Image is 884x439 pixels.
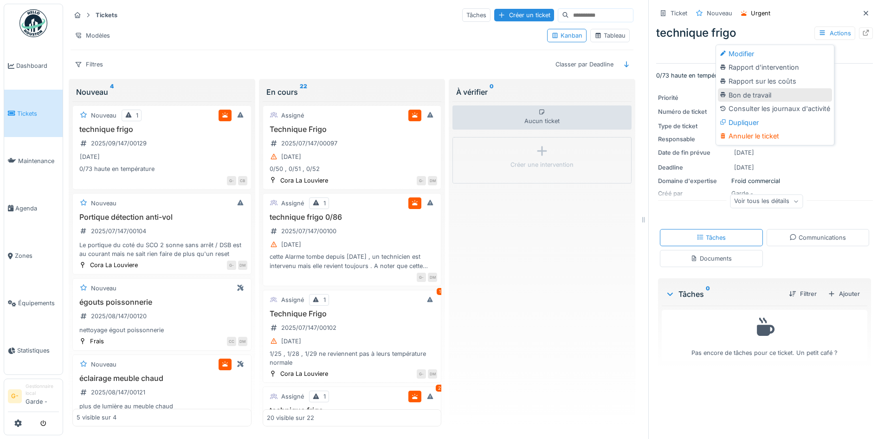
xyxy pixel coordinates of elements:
[227,337,236,346] div: CC
[428,369,437,379] div: DM
[77,125,247,134] h3: technique frigo
[428,273,437,282] div: DM
[494,9,554,21] div: Créer un ticket
[90,261,138,269] div: Cora La Louviere
[281,392,304,401] div: Assigné
[718,47,832,61] div: Modifier
[267,309,438,318] h3: Technique Frigo
[668,314,861,357] div: Pas encore de tâches pour ce ticket. Un petit café ?
[824,288,864,300] div: Ajouter
[267,252,438,270] div: cette Alarme tombe depuis [DATE] , un technicien est intervenu mais elle revient toujours . A not...
[110,86,114,98] sup: 4
[92,11,121,20] strong: Tickets
[323,295,326,304] div: 1
[266,86,438,98] div: En cours
[26,383,59,410] li: Garde -
[707,9,732,18] div: Nouveau
[19,9,47,37] img: Badge_color-CXgf-gQk.svg
[77,326,247,334] div: nettoyage égout poissonnerie
[281,240,301,249] div: [DATE]
[80,152,100,161] div: [DATE]
[436,385,443,392] div: 2
[281,337,301,346] div: [DATE]
[594,31,626,40] div: Tableau
[656,25,873,41] div: technique frigo
[77,298,247,307] h3: égouts poissonnerie
[417,369,426,379] div: G-
[77,213,247,222] h3: Portique détection anti-vol
[718,102,832,116] div: Consulter les journaux d'activité
[690,254,732,263] div: Documents
[718,88,832,102] div: Bon de travail
[551,58,618,71] div: Classer par Deadline
[91,139,147,148] div: 2025/09/147/00129
[658,163,728,172] div: Deadline
[71,58,107,71] div: Filtres
[15,251,59,260] span: Zones
[658,122,728,131] div: Type de ticket
[490,86,494,98] sup: 0
[267,406,438,415] h3: technique frigo
[77,374,247,383] h3: éclairage meuble chaud
[227,261,236,270] div: G-
[77,241,247,258] div: Le portique du coté du SCO 2 sonne sans arrêt / DSB est au courant mais ne sait rien faire de plu...
[136,111,138,120] div: 1
[238,337,247,346] div: DM
[417,176,426,185] div: G-
[8,389,22,403] li: G-
[281,111,304,120] div: Assigné
[428,176,437,185] div: DM
[77,164,247,173] div: 0/73 haute en température
[665,288,781,300] div: Tâches
[785,288,820,300] div: Filtrer
[734,163,754,172] div: [DATE]
[456,86,628,98] div: À vérifier
[17,346,59,355] span: Statistiques
[281,199,304,208] div: Assigné
[281,152,301,161] div: [DATE]
[658,177,728,185] div: Domaine d'expertise
[281,295,304,304] div: Assigné
[730,195,803,208] div: Voir tous les détails
[238,261,247,270] div: DM
[267,413,314,422] div: 20 visible sur 22
[17,109,59,118] span: Tickets
[280,369,328,378] div: Cora La Louviere
[734,148,754,157] div: [DATE]
[91,312,147,321] div: 2025/08/147/00120
[281,139,337,148] div: 2025/07/147/00097
[323,199,326,208] div: 1
[267,125,438,134] h3: Technique Frigo
[658,177,871,185] div: Froid commercial
[706,288,710,300] sup: 0
[76,86,248,98] div: Nouveau
[267,164,438,173] div: 0/50 , 0/51 , 0/52
[16,61,59,70] span: Dashboard
[437,288,443,295] div: 1
[227,176,236,185] div: G-
[267,213,438,222] h3: technique frigo 0/86
[718,116,832,130] div: Dupliquer
[789,233,846,242] div: Communications
[718,60,832,74] div: Rapport d'intervention
[551,31,582,40] div: Kanban
[658,93,728,102] div: Priorité
[77,413,116,422] div: 5 visible sur 4
[718,129,832,143] div: Annuler le ticket
[281,323,336,332] div: 2025/07/147/00102
[323,392,326,401] div: 1
[658,135,871,144] div: [PERSON_NAME]
[18,299,59,308] span: Équipements
[718,74,832,88] div: Rapport sur les coûts
[280,176,328,185] div: Cora La Louviere
[658,135,728,144] div: Responsable
[814,26,855,40] div: Actions
[462,8,490,22] div: Tâches
[91,284,116,293] div: Nouveau
[15,204,59,213] span: Agenda
[90,337,104,346] div: Frais
[77,402,247,411] div: plus de lumière au meuble chaud
[91,388,145,397] div: 2025/08/147/00121
[18,157,59,165] span: Maintenance
[91,199,116,208] div: Nouveau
